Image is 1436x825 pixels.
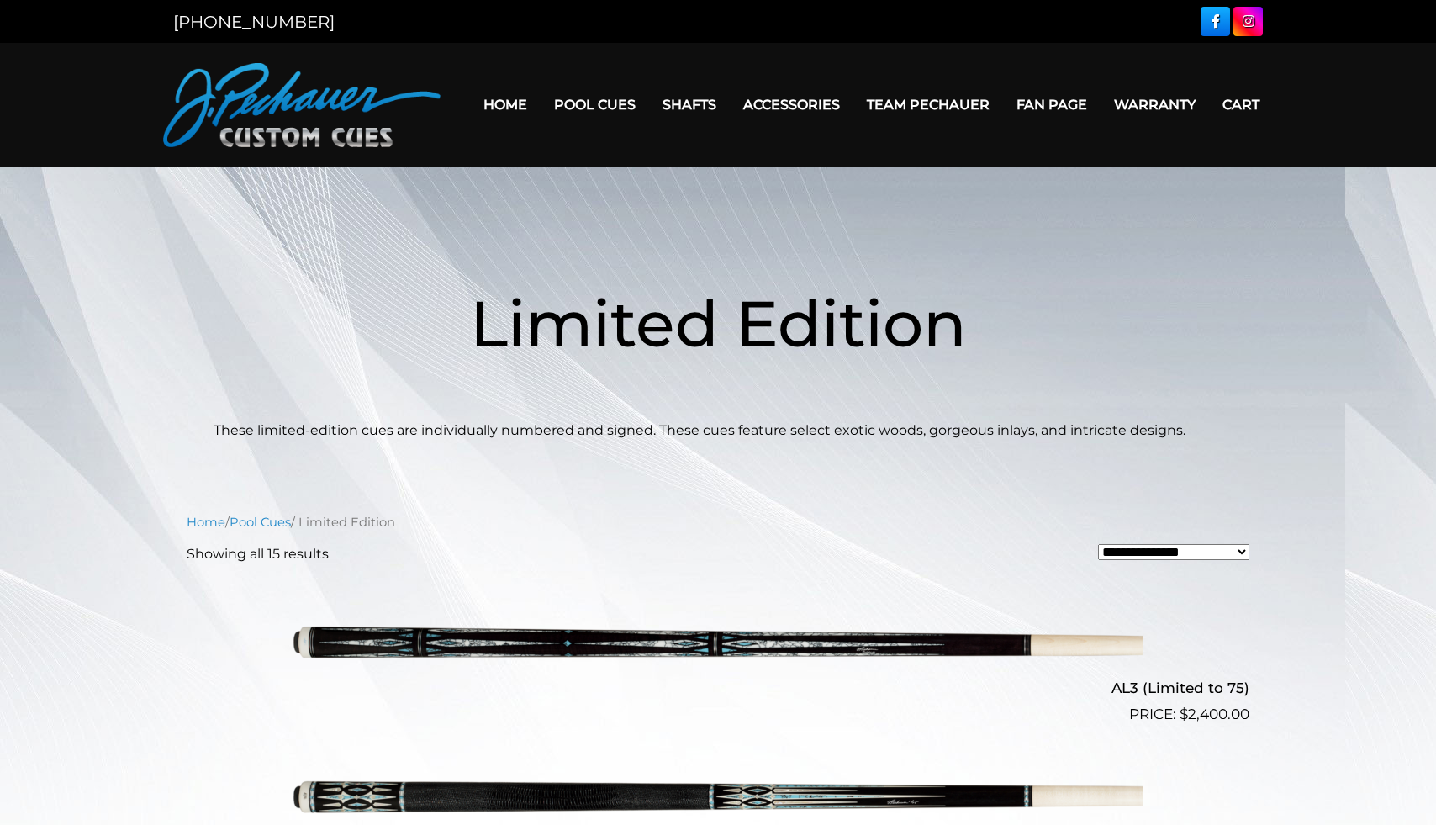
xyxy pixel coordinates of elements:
img: Pechauer Custom Cues [163,63,441,147]
a: Accessories [730,83,853,126]
a: Cart [1209,83,1273,126]
a: Team Pechauer [853,83,1003,126]
a: [PHONE_NUMBER] [173,12,335,32]
a: Home [187,515,225,530]
select: Shop order [1098,544,1249,560]
span: Limited Edition [470,284,967,362]
a: Pool Cues [230,515,291,530]
img: AL3 (Limited to 75) [293,578,1143,719]
h2: AL3 (Limited to 75) [187,673,1249,704]
p: Showing all 15 results [187,544,329,564]
a: Warranty [1101,83,1209,126]
bdi: 2,400.00 [1180,706,1249,722]
a: Shafts [649,83,730,126]
a: Pool Cues [541,83,649,126]
nav: Breadcrumb [187,513,1249,531]
a: Fan Page [1003,83,1101,126]
p: These limited-edition cues are individually numbered and signed. These cues feature select exotic... [214,420,1222,441]
a: AL3 (Limited to 75) $2,400.00 [187,578,1249,726]
a: Home [470,83,541,126]
span: $ [1180,706,1188,722]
